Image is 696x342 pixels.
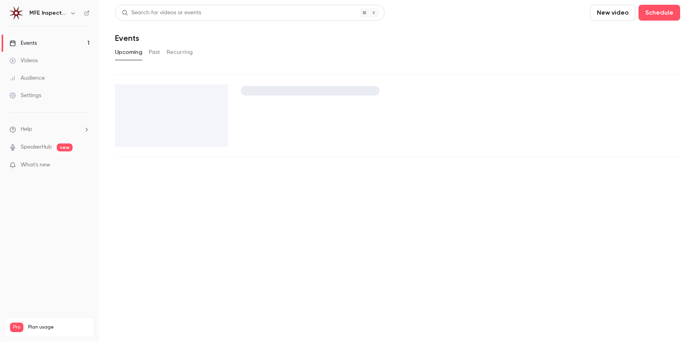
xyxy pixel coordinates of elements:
div: Settings [10,92,41,99]
a: SpeakerHub [21,143,52,151]
span: new [57,143,73,151]
span: What's new [21,161,50,169]
div: Videos [10,57,38,65]
li: help-dropdown-opener [10,125,90,134]
span: Plan usage [28,324,89,331]
span: Pro [10,323,23,332]
h6: MFE Inspection Solutions [29,9,67,17]
span: Help [21,125,32,134]
div: Audience [10,74,45,82]
img: MFE Inspection Solutions [10,7,23,19]
div: Events [10,39,37,47]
